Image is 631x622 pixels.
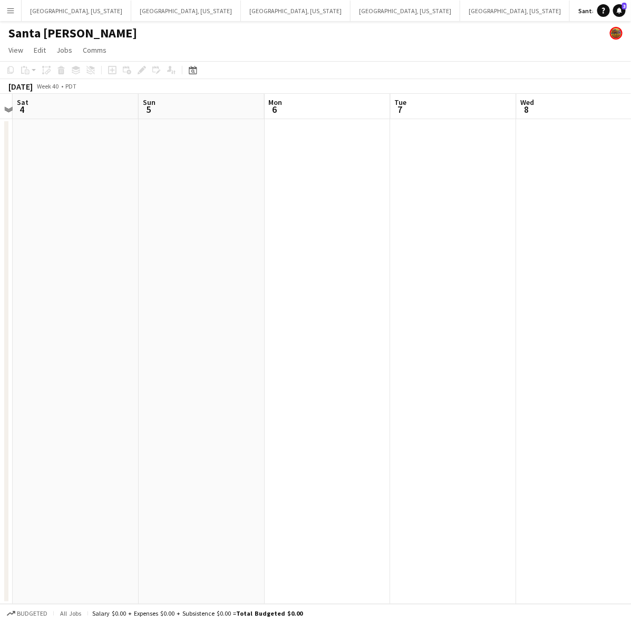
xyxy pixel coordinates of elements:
span: Jobs [56,45,72,55]
span: 3 [622,3,627,9]
span: Sat [17,98,28,107]
button: [GEOGRAPHIC_DATA], [US_STATE] [131,1,241,21]
a: 3 [613,4,626,17]
span: Mon [269,98,283,107]
div: [DATE] [8,81,33,92]
div: Salary $0.00 + Expenses $0.00 + Subsistence $0.00 = [92,609,303,617]
span: All jobs [58,609,83,617]
a: Comms [79,43,111,57]
span: Comms [83,45,106,55]
span: 5 [141,103,156,115]
a: View [4,43,27,57]
button: [GEOGRAPHIC_DATA], [US_STATE] [460,1,570,21]
span: 7 [393,103,407,115]
span: Sun [143,98,156,107]
span: Budgeted [17,610,47,617]
button: [GEOGRAPHIC_DATA], [US_STATE] [22,1,131,21]
app-user-avatar: Rollin Hero [610,27,623,40]
button: Budgeted [5,608,49,619]
button: [GEOGRAPHIC_DATA], [US_STATE] [241,1,351,21]
span: 8 [519,103,535,115]
h1: Santa [PERSON_NAME] [8,25,137,41]
span: Tue [395,98,407,107]
a: Edit [30,43,50,57]
button: [GEOGRAPHIC_DATA], [US_STATE] [351,1,460,21]
a: Jobs [52,43,76,57]
span: Week 40 [35,82,61,90]
span: View [8,45,23,55]
span: Total Budgeted $0.00 [236,609,303,617]
span: Wed [521,98,535,107]
span: 4 [15,103,28,115]
div: PDT [65,82,76,90]
span: Edit [34,45,46,55]
span: 6 [267,103,283,115]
